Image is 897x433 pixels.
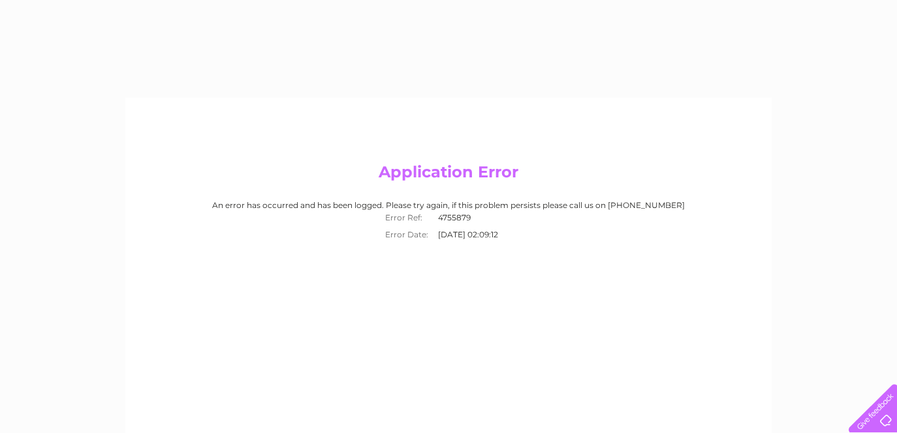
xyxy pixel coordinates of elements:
[138,201,759,243] div: An error has occurred and has been logged. Please try again, if this problem persists please call...
[379,209,435,226] th: Error Ref:
[435,226,519,243] td: [DATE] 02:09:12
[379,226,435,243] th: Error Date:
[138,163,759,188] h2: Application Error
[435,209,519,226] td: 4755879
